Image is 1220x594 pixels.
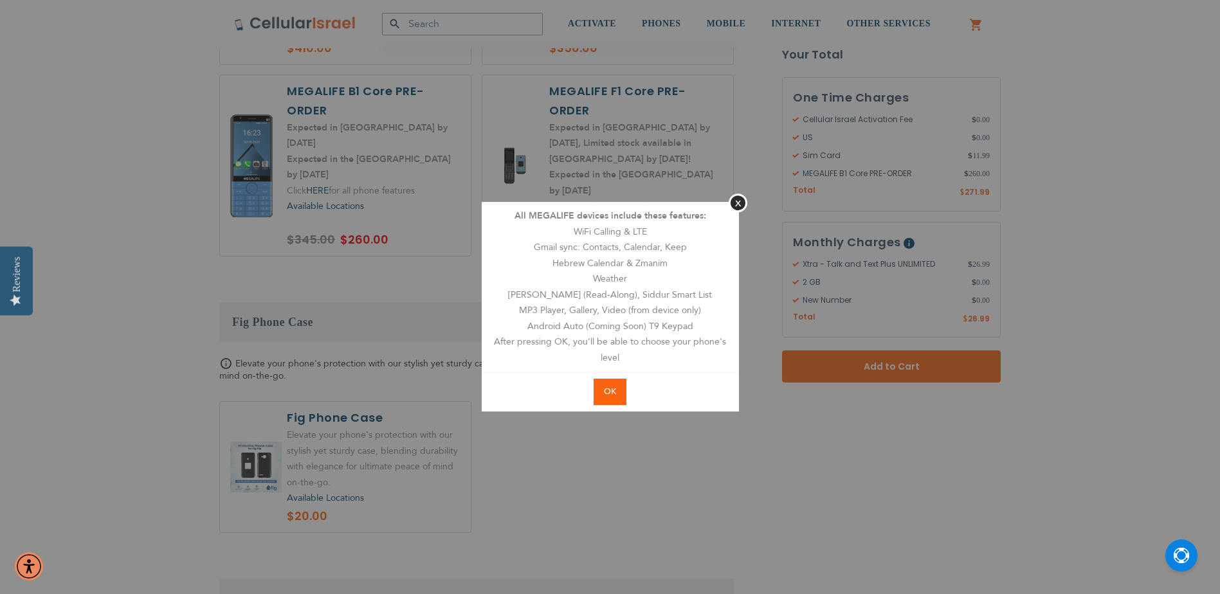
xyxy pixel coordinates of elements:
[604,386,616,397] span: OK
[514,210,706,222] strong: All MEGALIFE devices include these features:
[482,202,739,372] div: WiFi Calling & LTE Gmail sync: Contacts, Calendar, Keep Hebrew Calendar & Zmanim Weather [PERSON_...
[15,552,43,580] div: Accessibility Menu
[594,379,626,405] button: OK
[11,256,23,292] div: Reviews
